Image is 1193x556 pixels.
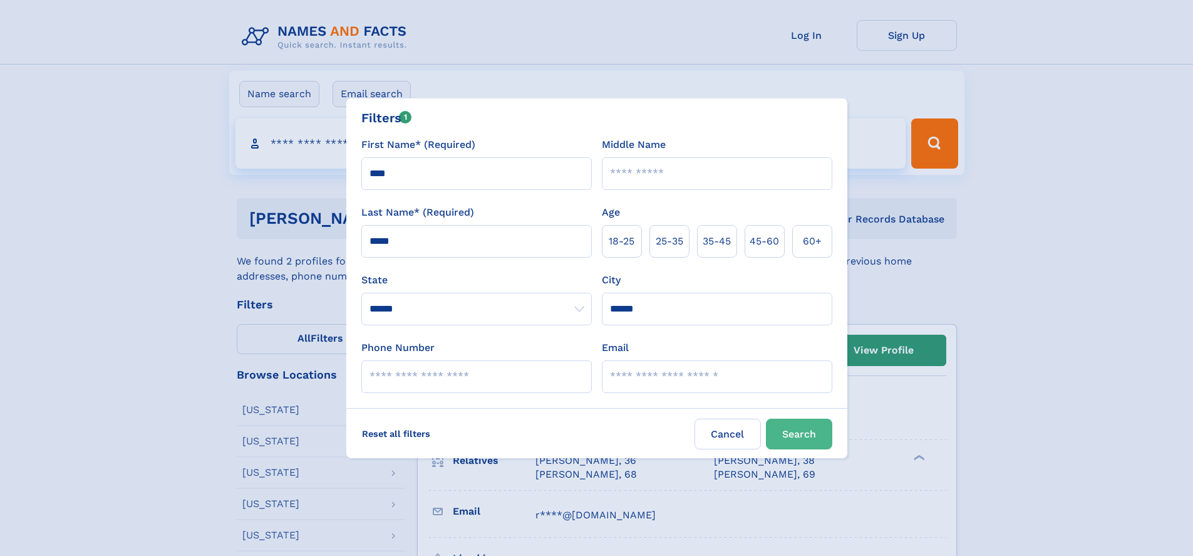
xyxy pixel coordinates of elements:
button: Search [766,419,832,449]
span: 18‑25 [609,234,634,249]
label: Middle Name [602,137,666,152]
span: 25‑35 [656,234,683,249]
div: Filters [361,108,412,127]
label: Age [602,205,620,220]
label: First Name* (Required) [361,137,475,152]
label: Last Name* (Required) [361,205,474,220]
label: City [602,273,621,288]
label: Phone Number [361,340,435,355]
span: 35‑45 [703,234,731,249]
span: 60+ [803,234,822,249]
span: 45‑60 [750,234,779,249]
label: Reset all filters [354,419,438,449]
label: State [361,273,592,288]
label: Cancel [695,419,761,449]
label: Email [602,340,629,355]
